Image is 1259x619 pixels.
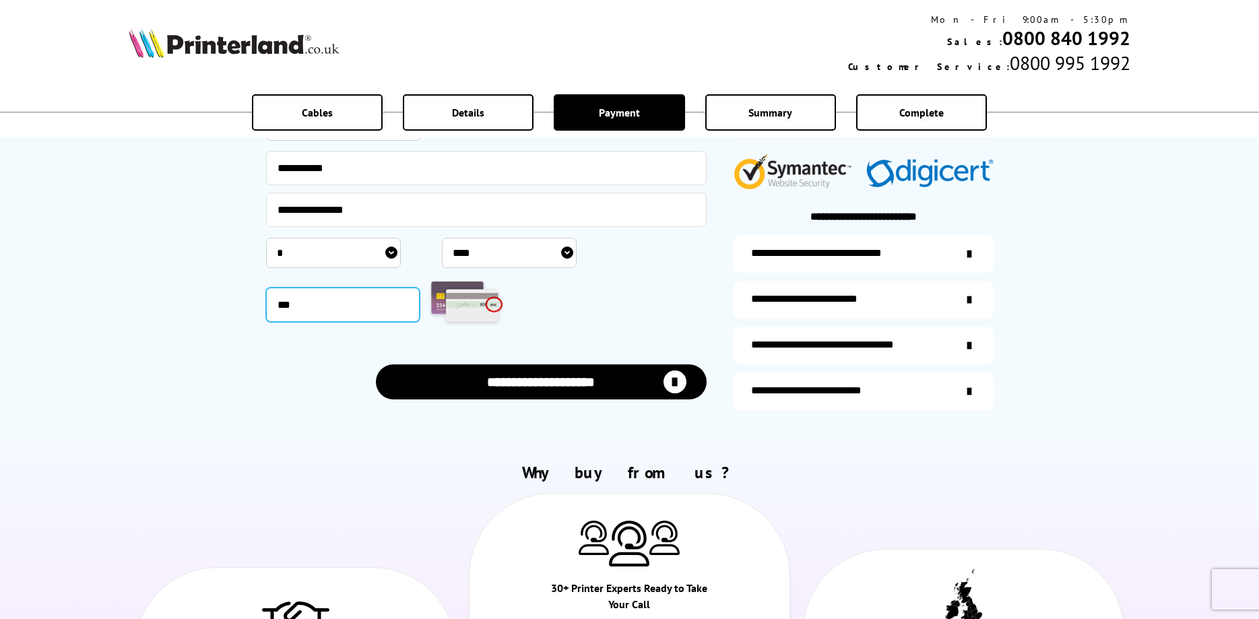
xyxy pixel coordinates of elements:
[848,61,1010,73] span: Customer Service:
[129,28,339,58] img: Printerland Logo
[1002,26,1130,51] a: 0800 840 1992
[599,106,640,119] span: Payment
[579,521,609,555] img: Printer Experts
[734,281,994,319] a: items-arrive
[734,372,994,410] a: secure-website
[129,462,1131,483] h2: Why buy from us?
[734,235,994,273] a: additional-ink
[1010,51,1130,75] span: 0800 995 1992
[302,106,333,119] span: Cables
[734,327,994,364] a: additional-cables
[899,106,944,119] span: Complete
[609,521,649,567] img: Printer Experts
[748,106,792,119] span: Summary
[550,580,709,619] div: 30+ Printer Experts Ready to Take Your Call
[649,521,680,555] img: Printer Experts
[848,13,1130,26] div: Mon - Fri 9:00am - 5:30pm
[452,106,484,119] span: Details
[947,36,1002,48] span: Sales:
